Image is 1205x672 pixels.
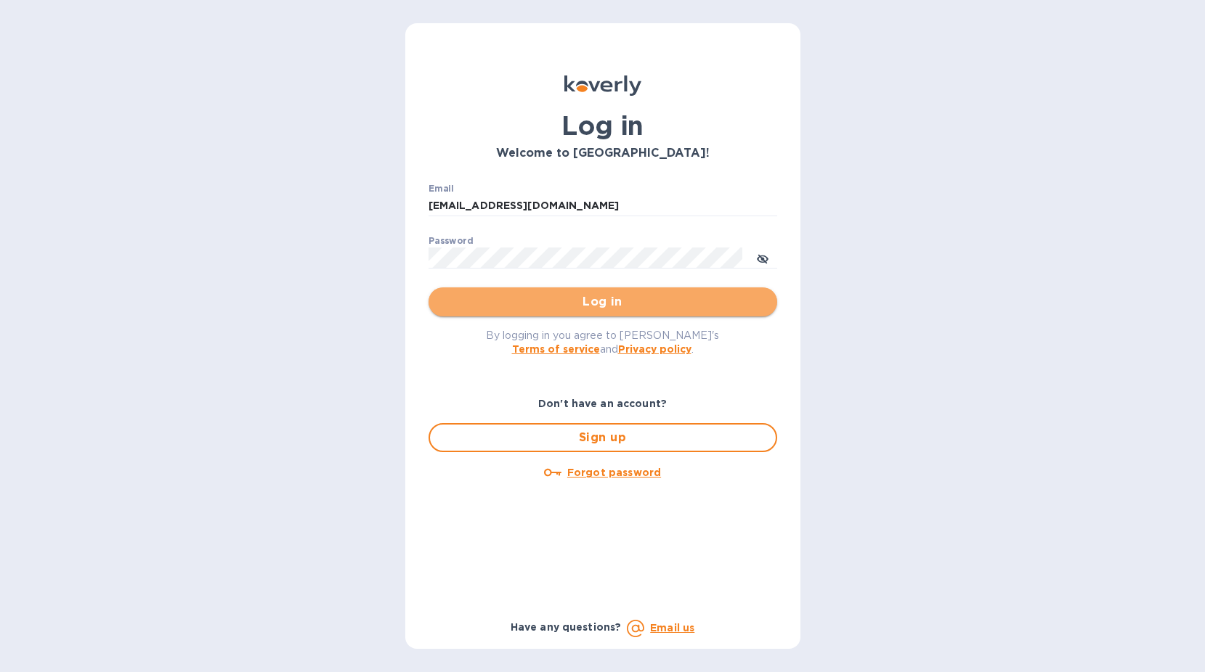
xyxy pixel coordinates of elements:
[567,467,661,478] u: Forgot password
[486,329,719,355] span: By logging in you agree to [PERSON_NAME]'s and .
[429,237,473,245] label: Password
[429,184,454,193] label: Email
[429,423,777,452] button: Sign up
[429,195,777,217] input: Enter email address
[442,429,764,446] span: Sign up
[429,147,777,160] h3: Welcome to [GEOGRAPHIC_DATA]!
[440,293,766,311] span: Log in
[429,287,777,316] button: Log in
[511,621,622,633] b: Have any questions?
[650,622,694,634] a: Email us
[748,243,777,272] button: toggle password visibility
[618,343,691,355] a: Privacy policy
[564,75,641,96] img: Koverly
[429,110,777,141] h1: Log in
[538,398,667,409] b: Don't have an account?
[512,343,600,355] a: Terms of service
